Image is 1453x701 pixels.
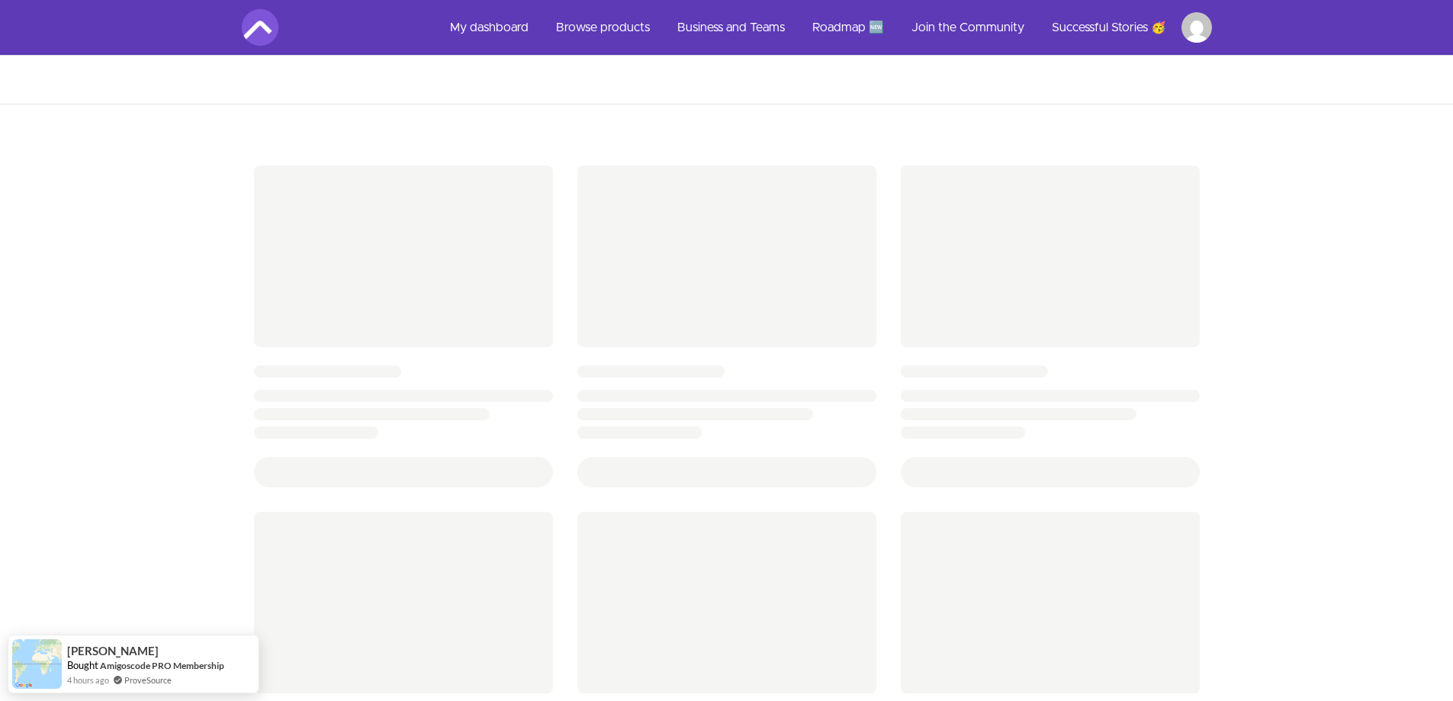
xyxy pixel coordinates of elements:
a: Browse products [544,9,662,46]
a: ProveSource [124,674,172,687]
img: Profile image for Jessie Malinowski [1181,12,1212,43]
span: [PERSON_NAME] [67,645,159,658]
a: Join the Community [899,9,1037,46]
img: Amigoscode logo [242,9,278,46]
a: Successful Stories 🥳 [1040,9,1178,46]
a: Roadmap 🆕 [800,9,896,46]
img: provesource social proof notification image [12,639,62,689]
a: Amigoscode PRO Membership [100,660,224,671]
span: 4 hours ago [67,674,109,687]
a: Business and Teams [665,9,797,46]
a: My dashboard [438,9,541,46]
nav: Main [438,9,1212,46]
span: Bought [67,659,98,671]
